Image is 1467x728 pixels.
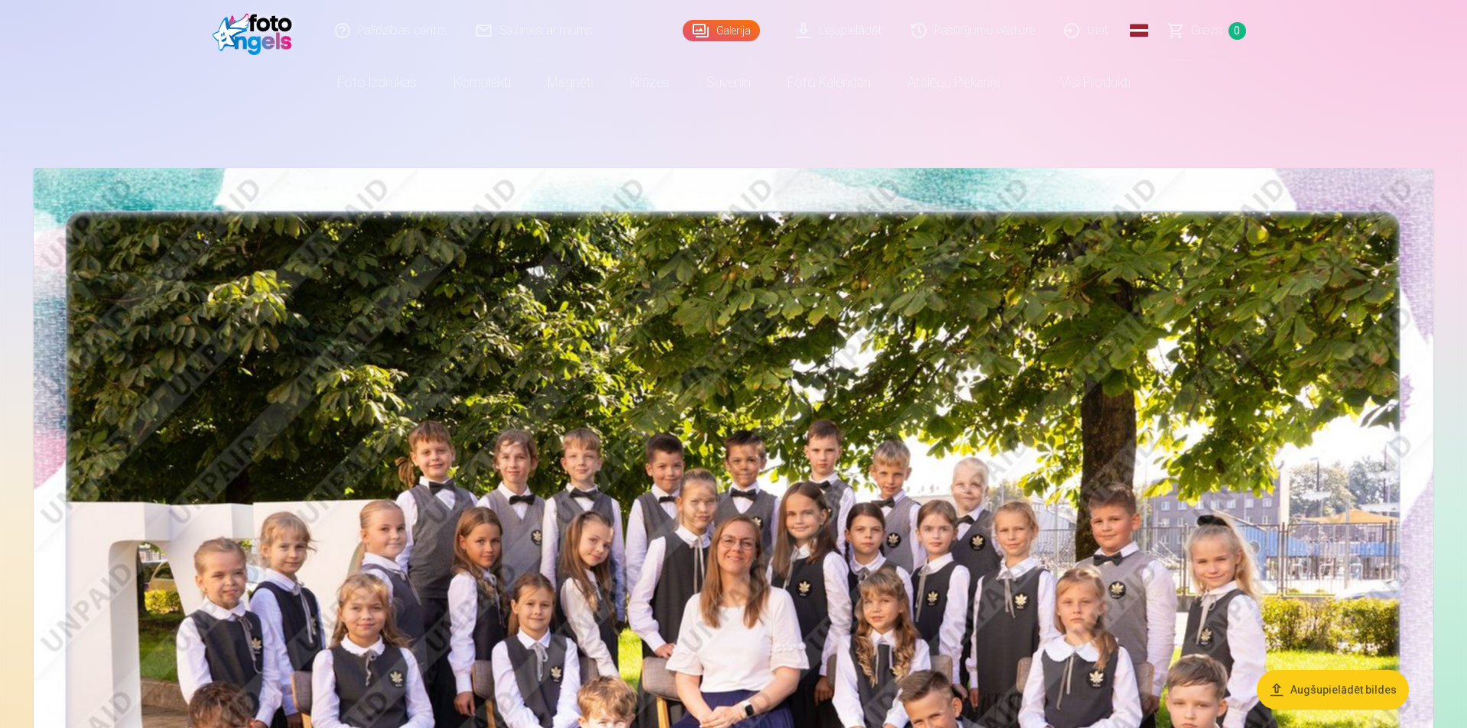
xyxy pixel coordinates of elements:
[213,6,300,55] img: /fa1
[683,20,760,41] a: Galerija
[889,61,1017,104] a: Atslēgu piekariņi
[319,61,435,104] a: Foto izdrukas
[1191,21,1222,40] span: Grozs
[529,61,612,104] a: Magnēti
[688,61,769,104] a: Suvenīri
[435,61,529,104] a: Komplekti
[612,61,688,104] a: Krūzes
[1257,670,1409,710] button: Augšupielādēt bildes
[769,61,889,104] a: Foto kalendāri
[1017,61,1149,104] a: Visi produkti
[1228,22,1246,40] span: 0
